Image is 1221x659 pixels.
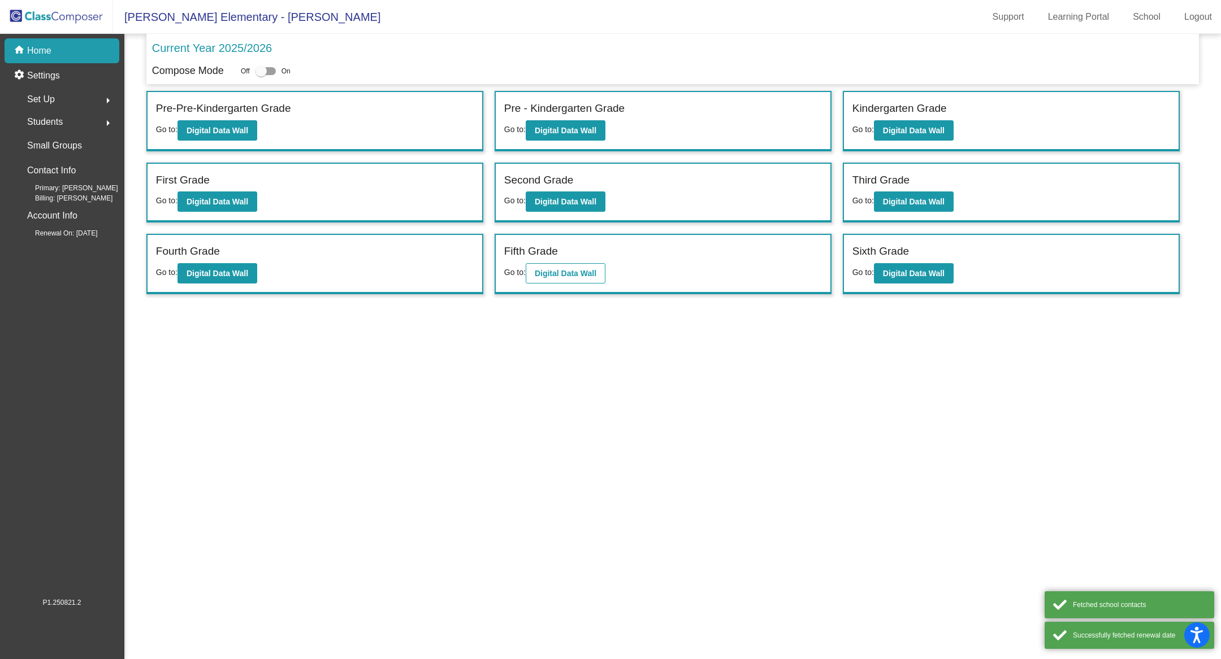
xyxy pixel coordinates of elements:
[535,197,596,206] b: Digital Data Wall
[282,66,291,76] span: On
[504,268,526,277] span: Go to:
[17,193,112,203] span: Billing: [PERSON_NAME]
[852,196,874,205] span: Go to:
[27,114,63,130] span: Students
[1073,630,1206,640] div: Successfully fetched renewal date
[874,120,954,141] button: Digital Data Wall
[535,126,596,135] b: Digital Data Wall
[14,69,27,82] mat-icon: settings
[535,269,596,278] b: Digital Data Wall
[1175,8,1221,26] a: Logout
[504,196,526,205] span: Go to:
[17,228,97,238] span: Renewal On: [DATE]
[156,125,177,134] span: Go to:
[156,243,220,260] label: Fourth Grade
[187,126,248,135] b: Digital Data Wall
[852,268,874,277] span: Go to:
[1073,600,1206,610] div: Fetched school contacts
[526,120,605,141] button: Digital Data Wall
[187,269,248,278] b: Digital Data Wall
[101,116,115,130] mat-icon: arrow_right
[156,268,177,277] span: Go to:
[1124,8,1170,26] a: School
[177,191,257,212] button: Digital Data Wall
[852,243,909,260] label: Sixth Grade
[17,183,118,193] span: Primary: [PERSON_NAME]
[27,44,51,58] p: Home
[27,91,55,107] span: Set Up
[883,269,945,278] b: Digital Data Wall
[852,125,874,134] span: Go to:
[27,208,77,224] p: Account Info
[27,163,76,178] p: Contact Info
[504,172,574,189] label: Second Grade
[883,197,945,206] b: Digital Data Wall
[1039,8,1119,26] a: Learning Portal
[526,263,605,283] button: Digital Data Wall
[187,197,248,206] b: Digital Data Wall
[874,191,954,212] button: Digital Data Wall
[152,63,224,78] p: Compose Mode
[883,126,945,135] b: Digital Data Wall
[241,66,250,76] span: Off
[984,8,1033,26] a: Support
[504,101,625,117] label: Pre - Kindergarten Grade
[852,101,947,117] label: Kindergarten Grade
[152,40,272,56] p: Current Year 2025/2026
[27,69,60,82] p: Settings
[27,138,82,154] p: Small Groups
[852,172,910,189] label: Third Grade
[177,263,257,283] button: Digital Data Wall
[177,120,257,141] button: Digital Data Wall
[504,125,526,134] span: Go to:
[156,196,177,205] span: Go to:
[156,172,210,189] label: First Grade
[156,101,291,117] label: Pre-Pre-Kindergarten Grade
[526,191,605,212] button: Digital Data Wall
[874,263,954,283] button: Digital Data Wall
[14,44,27,58] mat-icon: home
[504,243,558,260] label: Fifth Grade
[101,94,115,107] mat-icon: arrow_right
[113,8,380,26] span: [PERSON_NAME] Elementary - [PERSON_NAME]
